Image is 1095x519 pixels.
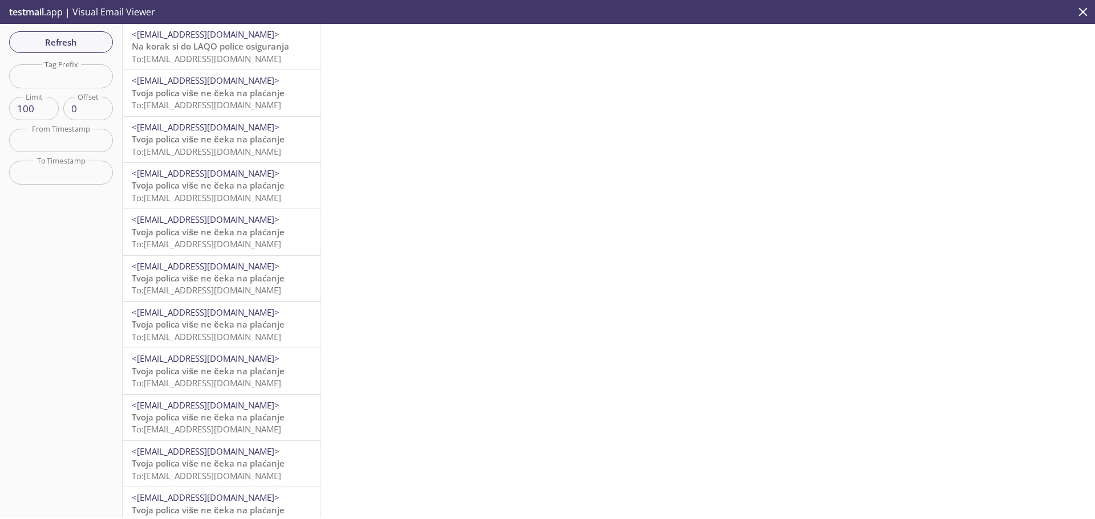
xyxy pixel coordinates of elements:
[123,441,321,487] div: <[EMAIL_ADDRESS][DOMAIN_NAME]>Tvoja polica više ne čeka na plaćanjeTo:[EMAIL_ADDRESS][DOMAIN_NAME]
[123,302,321,348] div: <[EMAIL_ADDRESS][DOMAIN_NAME]>Tvoja polica više ne čeka na plaćanjeTo:[EMAIL_ADDRESS][DOMAIN_NAME]
[132,260,279,272] span: <[EMAIL_ADDRESS][DOMAIN_NAME]>
[132,238,281,250] span: To: [EMAIL_ADDRESS][DOMAIN_NAME]
[132,133,285,145] span: Tvoja polica više ne čeka na plaćanje
[9,6,44,18] span: testmail
[132,75,279,86] span: <[EMAIL_ADDRESS][DOMAIN_NAME]>
[132,307,279,318] span: <[EMAIL_ADDRESS][DOMAIN_NAME]>
[123,117,321,162] div: <[EMAIL_ADDRESS][DOMAIN_NAME]>Tvoja polica više ne čeka na plaćanjeTo:[EMAIL_ADDRESS][DOMAIN_NAME]
[132,167,279,179] span: <[EMAIL_ADDRESS][DOMAIN_NAME]>
[132,365,285,377] span: Tvoja polica više ne čeka na plaćanje
[132,87,285,99] span: Tvoja polica više ne čeka na plaćanje
[132,331,281,342] span: To: [EMAIL_ADDRESS][DOMAIN_NAME]
[123,70,321,116] div: <[EMAIL_ADDRESS][DOMAIN_NAME]>Tvoja polica više ne čeka na plaćanjeTo:[EMAIL_ADDRESS][DOMAIN_NAME]
[123,348,321,394] div: <[EMAIL_ADDRESS][DOMAIN_NAME]>Tvoja polica više ne čeka na plaćanjeTo:[EMAIL_ADDRESS][DOMAIN_NAME]
[132,470,281,481] span: To: [EMAIL_ADDRESS][DOMAIN_NAME]
[132,226,285,238] span: Tvoja polica više ne čeka na plaćanje
[132,28,279,40] span: <[EMAIL_ADDRESS][DOMAIN_NAME]>
[123,256,321,301] div: <[EMAIL_ADDRESS][DOMAIN_NAME]>Tvoja polica više ne čeka na plaćanjeTo:[EMAIL_ADDRESS][DOMAIN_NAME]
[132,192,281,203] span: To: [EMAIL_ADDRESS][DOMAIN_NAME]
[132,99,281,111] span: To: [EMAIL_ADDRESS][DOMAIN_NAME]
[9,31,113,53] button: Refresh
[132,492,279,503] span: <[EMAIL_ADDRESS][DOMAIN_NAME]>
[123,163,321,209] div: <[EMAIL_ADDRESS][DOMAIN_NAME]>Tvoja polica više ne čeka na plaćanjeTo:[EMAIL_ADDRESS][DOMAIN_NAME]
[132,377,281,389] span: To: [EMAIL_ADDRESS][DOMAIN_NAME]
[123,395,321,440] div: <[EMAIL_ADDRESS][DOMAIN_NAME]>Tvoja polica više ne čeka na plaćanjeTo:[EMAIL_ADDRESS][DOMAIN_NAME]
[132,446,279,457] span: <[EMAIL_ADDRESS][DOMAIN_NAME]>
[132,504,285,516] span: Tvoja polica više ne čeka na plaćanje
[132,214,279,225] span: <[EMAIL_ADDRESS][DOMAIN_NAME]>
[132,353,279,364] span: <[EMAIL_ADDRESS][DOMAIN_NAME]>
[132,411,285,423] span: Tvoja polica više ne čeka na plaćanje
[132,457,285,469] span: Tvoja polica više ne čeka na plaćanje
[132,53,281,64] span: To: [EMAIL_ADDRESS][DOMAIN_NAME]
[123,24,321,70] div: <[EMAIL_ADDRESS][DOMAIN_NAME]>Na korak si do LAQO police osiguranjaTo:[EMAIL_ADDRESS][DOMAIN_NAME]
[132,272,285,284] span: Tvoja polica više ne čeka na plaćanje
[132,318,285,330] span: Tvoja polica više ne čeka na plaćanje
[132,399,279,411] span: <[EMAIL_ADDRESS][DOMAIN_NAME]>
[132,146,281,157] span: To: [EMAIL_ADDRESS][DOMAIN_NAME]
[132,423,281,435] span: To: [EMAIL_ADDRESS][DOMAIN_NAME]
[132,121,279,133] span: <[EMAIL_ADDRESS][DOMAIN_NAME]>
[132,40,289,52] span: Na korak si do LAQO police osiguranja
[132,179,285,191] span: Tvoja polica više ne čeka na plaćanje
[123,209,321,255] div: <[EMAIL_ADDRESS][DOMAIN_NAME]>Tvoja polica više ne čeka na plaćanjeTo:[EMAIL_ADDRESS][DOMAIN_NAME]
[18,35,104,50] span: Refresh
[132,284,281,296] span: To: [EMAIL_ADDRESS][DOMAIN_NAME]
